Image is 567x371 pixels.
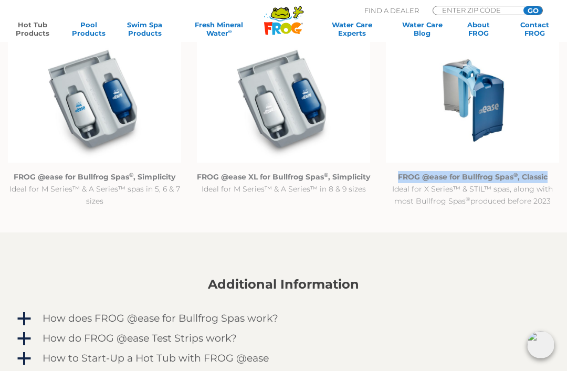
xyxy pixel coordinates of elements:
[14,172,175,182] strong: FROG @ease for Bullfrog Spas , Simplicity
[8,171,181,207] p: Ideal for M Series™ & A Series™ spas in 5, 6 & 7 sizes
[364,6,419,15] p: Find A Dealer
[398,172,548,182] strong: FROG @ease for Bullfrog Spas , Classic
[10,20,54,37] a: Hot TubProducts
[386,171,559,207] p: Ideal for X Series™ & STIL™ spas, along with most Bullfrog Spas produced before 2023
[15,277,552,292] h2: Additional Information
[15,330,552,347] a: a How do FROG @ease Test Strips work?
[16,331,32,347] span: a
[16,311,32,327] span: a
[457,20,500,37] a: AboutFROG
[527,331,554,358] img: openIcon
[15,350,552,367] a: a How to Start-Up a Hot Tub with FROG @ease
[316,20,388,37] a: Water CareExperts
[179,20,259,37] a: Fresh MineralWater∞
[513,172,518,178] sup: ®
[197,171,370,195] p: Ideal for M Series™ & A Series™ in 8 & 9 sizes
[523,6,542,15] input: GO
[16,351,32,367] span: a
[8,38,181,163] img: @ease_Bullfrog_FROG @ease R180 for Bullfrog Spas with Filter
[441,6,512,14] input: Zip Code Form
[324,172,328,178] sup: ®
[197,172,370,182] strong: FROG @ease XL for Bullfrog Spas , Simplicity
[129,172,133,178] sup: ®
[15,310,552,327] a: a How does FROG @ease for Bullfrog Spas work?
[197,38,370,163] img: @ease_Bullfrog_FROG @easeXL for Bullfrog Spas with Filter
[43,333,237,344] h4: How do FROG @ease Test Strips work?
[466,196,470,203] sup: ®
[43,353,269,364] h4: How to Start-Up a Hot Tub with FROG @ease
[43,313,278,324] h4: How does FROG @ease for Bullfrog Spas work?
[228,28,232,34] sup: ∞
[513,20,556,37] a: ContactFROG
[386,38,559,163] img: Untitled design (94)
[67,20,110,37] a: PoolProducts
[123,20,166,37] a: Swim SpaProducts
[401,20,444,37] a: Water CareBlog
